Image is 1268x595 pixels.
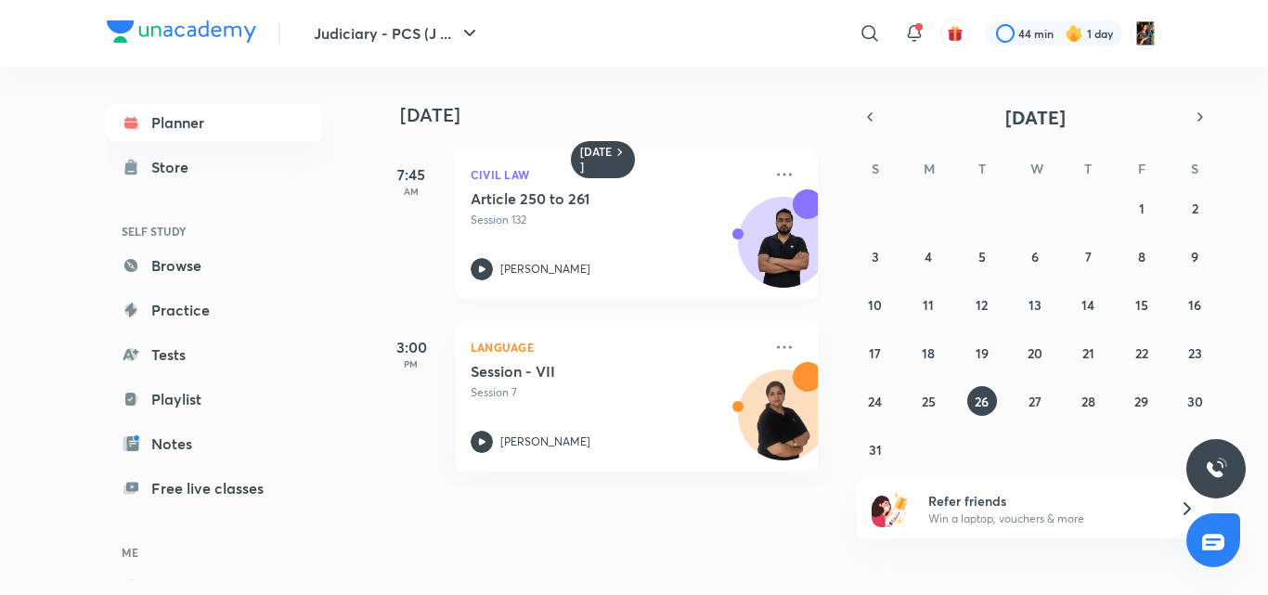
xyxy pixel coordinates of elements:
abbr: August 12, 2025 [976,296,988,314]
p: [PERSON_NAME] [500,433,590,450]
button: August 3, 2025 [860,241,890,271]
a: Practice [107,291,322,329]
button: August 27, 2025 [1020,386,1050,416]
button: August 25, 2025 [913,386,943,416]
abbr: August 11, 2025 [923,296,934,314]
button: August 7, 2025 [1073,241,1103,271]
button: August 17, 2025 [860,338,890,368]
a: Browse [107,247,322,284]
button: [DATE] [883,104,1187,130]
abbr: August 8, 2025 [1138,248,1145,265]
abbr: August 10, 2025 [868,296,882,314]
abbr: Wednesday [1030,160,1043,177]
button: August 26, 2025 [967,386,997,416]
p: PM [374,358,448,369]
div: Store [151,156,200,178]
abbr: August 25, 2025 [922,393,936,410]
button: August 30, 2025 [1180,386,1210,416]
abbr: August 20, 2025 [1028,344,1042,362]
abbr: Friday [1138,160,1145,177]
h6: ME [107,537,322,568]
abbr: August 19, 2025 [976,344,989,362]
a: Notes [107,425,322,462]
button: August 22, 2025 [1127,338,1157,368]
img: Company Logo [107,20,256,43]
a: Store [107,149,322,186]
img: ttu [1205,458,1227,480]
span: [DATE] [1005,105,1066,130]
abbr: August 6, 2025 [1031,248,1039,265]
button: August 6, 2025 [1020,241,1050,271]
abbr: August 2, 2025 [1192,200,1198,217]
button: August 11, 2025 [913,290,943,319]
button: August 9, 2025 [1180,241,1210,271]
button: August 24, 2025 [860,386,890,416]
h6: SELF STUDY [107,215,322,247]
abbr: August 9, 2025 [1191,248,1198,265]
img: avatar [947,25,964,42]
h5: Article 250 to 261 [471,189,702,208]
button: avatar [940,19,970,48]
img: streak [1065,24,1083,43]
a: Free live classes [107,470,322,507]
h5: Session - VII [471,362,702,381]
abbr: August 28, 2025 [1081,393,1095,410]
abbr: August 21, 2025 [1082,344,1094,362]
abbr: August 22, 2025 [1135,344,1148,362]
h4: [DATE] [400,104,836,126]
button: August 10, 2025 [860,290,890,319]
button: August 4, 2025 [913,241,943,271]
button: August 28, 2025 [1073,386,1103,416]
abbr: August 7, 2025 [1085,248,1092,265]
a: Company Logo [107,20,256,47]
button: August 15, 2025 [1127,290,1157,319]
button: August 13, 2025 [1020,290,1050,319]
button: August 18, 2025 [913,338,943,368]
abbr: Sunday [872,160,879,177]
button: August 20, 2025 [1020,338,1050,368]
abbr: August 27, 2025 [1029,393,1042,410]
abbr: August 13, 2025 [1029,296,1042,314]
h6: [DATE] [580,145,613,175]
abbr: August 30, 2025 [1187,393,1203,410]
button: August 31, 2025 [860,434,890,464]
button: August 12, 2025 [967,290,997,319]
abbr: August 17, 2025 [869,344,881,362]
img: Mahima Saini [1130,18,1161,49]
button: August 29, 2025 [1127,386,1157,416]
p: Win a laptop, vouchers & more [928,511,1157,527]
abbr: August 14, 2025 [1081,296,1094,314]
abbr: August 1, 2025 [1139,200,1145,217]
p: Language [471,336,762,358]
a: Playlist [107,381,322,418]
img: Avatar [739,207,828,296]
p: Civil Law [471,163,762,186]
abbr: August 4, 2025 [925,248,932,265]
a: Tests [107,336,322,373]
button: August 21, 2025 [1073,338,1103,368]
button: August 23, 2025 [1180,338,1210,368]
button: August 8, 2025 [1127,241,1157,271]
h5: 3:00 [374,336,448,358]
button: August 16, 2025 [1180,290,1210,319]
abbr: Thursday [1084,160,1092,177]
abbr: August 15, 2025 [1135,296,1148,314]
h6: Refer friends [928,491,1157,511]
abbr: August 29, 2025 [1134,393,1148,410]
p: [PERSON_NAME] [500,261,590,278]
p: Session 132 [471,212,762,228]
h5: 7:45 [374,163,448,186]
button: August 2, 2025 [1180,193,1210,223]
p: Session 7 [471,384,762,401]
abbr: August 24, 2025 [868,393,882,410]
abbr: Tuesday [978,160,986,177]
img: Avatar [739,380,828,469]
abbr: August 16, 2025 [1188,296,1201,314]
abbr: August 26, 2025 [975,393,989,410]
button: Judiciary - PCS (J ... [303,15,492,52]
button: August 5, 2025 [967,241,997,271]
p: AM [374,186,448,197]
abbr: Saturday [1191,160,1198,177]
abbr: August 18, 2025 [922,344,935,362]
abbr: August 3, 2025 [872,248,879,265]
